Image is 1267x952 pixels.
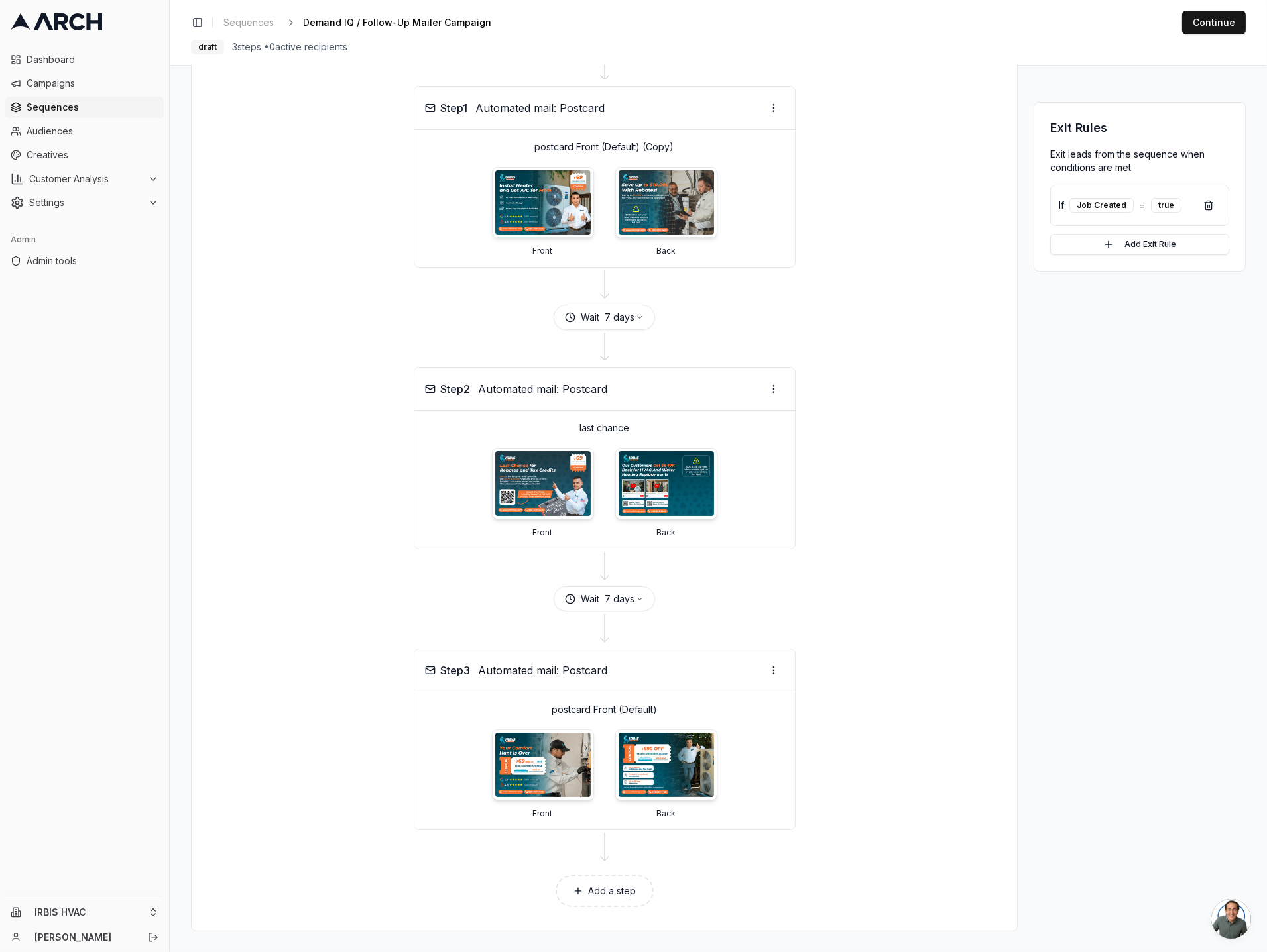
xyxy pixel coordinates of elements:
[495,451,591,515] img: last chance - Front
[1050,119,1229,137] h3: Exit Rules
[303,16,491,29] span: Demand IQ / Follow-Up Mailer Campaign
[1182,11,1246,34] button: Continue
[27,254,158,268] span: Admin tools
[144,928,162,947] button: Log out
[656,808,676,819] p: Back
[605,592,644,606] button: 7 days
[218,13,279,32] a: Sequences
[581,592,599,606] span: Wait
[5,144,164,166] a: Creatives
[218,13,513,32] nav: breadcrumb
[533,808,553,819] p: Front
[27,77,158,90] span: Campaigns
[619,451,714,515] img: last chance - Back
[425,703,784,716] p: postcard Front (Default)
[5,902,164,923] button: IRBIS HVAC
[476,100,605,116] span: Automated mail: Postcard
[34,931,133,944] a: [PERSON_NAME]
[495,733,591,797] img: postcard Front (Default) - Front
[5,121,164,142] a: Audiences
[441,100,468,116] span: Step 1
[581,311,599,324] span: Wait
[27,125,158,138] span: Audiences
[441,381,471,397] span: Step 2
[5,73,164,94] a: Campaigns
[495,170,591,235] img: postcard Front (Default) (Copy) - Front
[1059,199,1064,212] span: If
[5,250,164,272] a: Admin tools
[27,101,158,114] span: Sequences
[656,527,676,538] p: Back
[5,49,164,70] a: Dashboard
[656,246,676,256] p: Back
[5,97,164,118] a: Sequences
[29,196,143,209] span: Settings
[556,875,654,907] button: Add a step
[1050,148,1229,174] p: Exit leads from the sequence when conditions are met
[1151,198,1181,213] div: true
[29,172,143,185] span: Customer Analysis
[27,148,158,162] span: Creatives
[533,527,553,538] p: Front
[223,16,274,29] span: Sequences
[5,192,164,213] button: Settings
[441,662,471,678] span: Step 3
[425,140,784,154] p: postcard Front (Default) (Copy)
[619,733,714,797] img: postcard Front (Default) - Back
[605,311,644,324] button: 7 days
[34,906,143,918] span: IRBIS HVAC
[1211,899,1251,939] div: Open chat
[1069,198,1134,213] div: Job Created
[191,40,224,54] div: draft
[619,170,714,235] img: postcard Front (Default) (Copy) - Back
[479,381,608,397] span: Automated mail: Postcard
[425,421,784,435] p: last chance
[479,662,608,678] span: Automated mail: Postcard
[5,168,164,189] button: Customer Analysis
[5,229,164,250] div: Admin
[533,246,553,256] p: Front
[232,40,347,54] span: 3 steps • 0 active recipients
[1050,234,1229,255] button: Add Exit Rule
[1139,199,1146,212] span: =
[27,53,158,66] span: Dashboard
